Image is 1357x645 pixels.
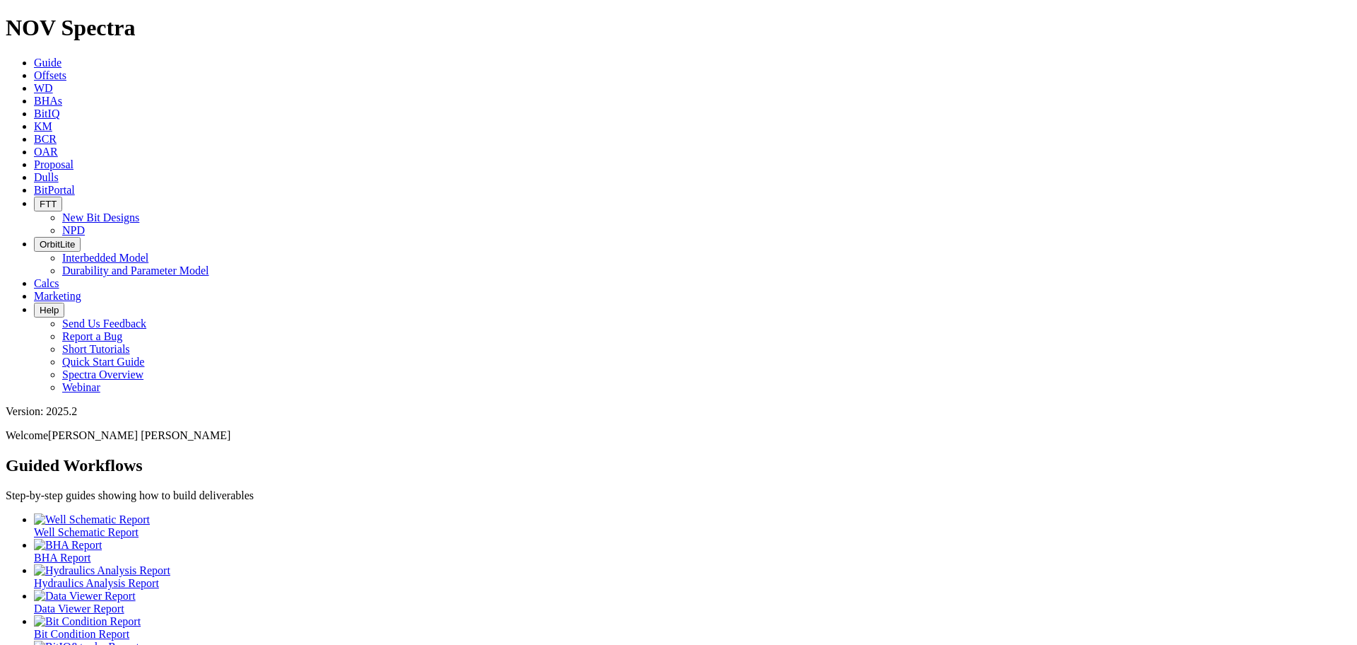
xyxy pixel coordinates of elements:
[62,211,139,223] a: New Bit Designs
[34,577,159,589] span: Hydraulics Analysis Report
[6,429,1351,442] p: Welcome
[6,405,1351,418] div: Version: 2025.2
[34,277,59,289] a: Calcs
[62,381,100,393] a: Webinar
[62,318,146,330] a: Send Us Feedback
[34,513,1351,538] a: Well Schematic Report Well Schematic Report
[62,356,144,368] a: Quick Start Guide
[62,265,209,277] a: Durability and Parameter Model
[6,456,1351,475] h2: Guided Workflows
[34,590,1351,615] a: Data Viewer Report Data Viewer Report
[34,513,150,526] img: Well Schematic Report
[34,552,90,564] span: BHA Report
[34,628,129,640] span: Bit Condition Report
[34,120,52,132] a: KM
[34,69,66,81] a: Offsets
[34,146,58,158] a: OAR
[34,237,81,252] button: OrbitLite
[34,526,139,538] span: Well Schematic Report
[34,171,59,183] a: Dulls
[48,429,230,441] span: [PERSON_NAME] [PERSON_NAME]
[34,197,62,211] button: FTT
[34,303,64,318] button: Help
[62,368,143,380] a: Spectra Overview
[40,305,59,315] span: Help
[34,290,81,302] a: Marketing
[34,564,1351,589] a: Hydraulics Analysis Report Hydraulics Analysis Report
[40,199,57,209] span: FTT
[34,615,1351,640] a: Bit Condition Report Bit Condition Report
[34,590,136,603] img: Data Viewer Report
[34,158,74,170] a: Proposal
[34,564,170,577] img: Hydraulics Analysis Report
[34,57,61,69] a: Guide
[6,489,1351,502] p: Step-by-step guides showing how to build deliverables
[40,239,75,250] span: OrbitLite
[34,95,62,107] a: BHAs
[62,343,130,355] a: Short Tutorials
[34,184,75,196] a: BitPortal
[62,330,122,342] a: Report a Bug
[62,252,148,264] a: Interbedded Model
[34,615,141,628] img: Bit Condition Report
[34,133,57,145] a: BCR
[34,82,53,94] a: WD
[6,15,1351,41] h1: NOV Spectra
[62,224,85,236] a: NPD
[34,107,59,120] a: BitIQ
[34,603,124,615] span: Data Viewer Report
[34,539,1351,564] a: BHA Report BHA Report
[34,539,102,552] img: BHA Report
